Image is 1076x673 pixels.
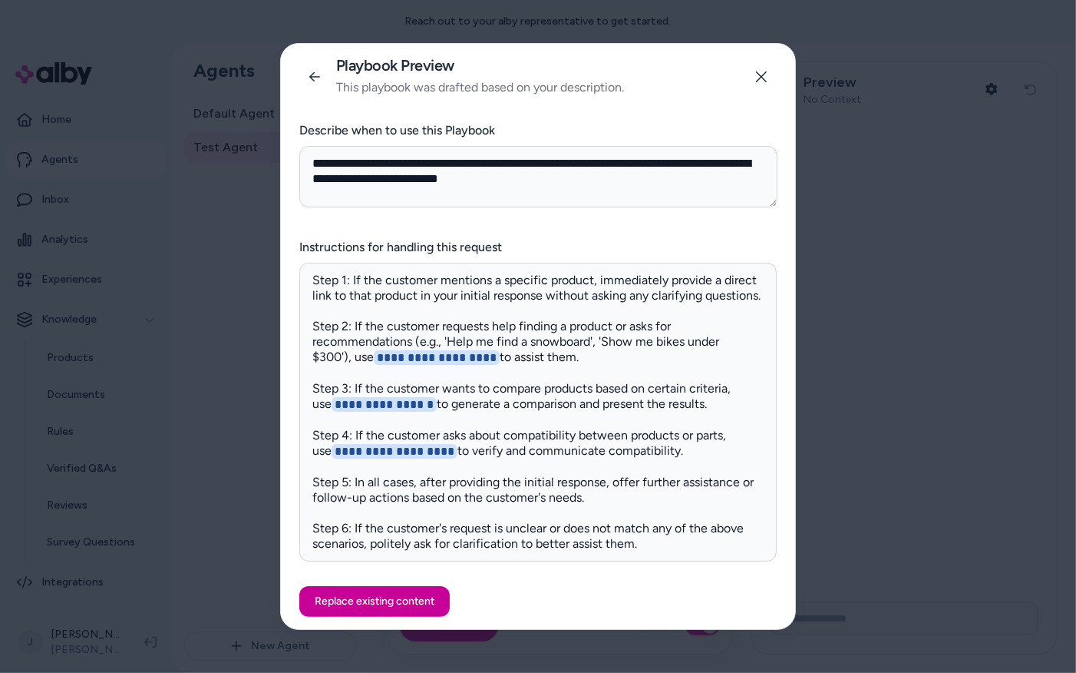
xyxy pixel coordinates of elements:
[312,273,764,552] p: Step 1: If the customer mentions a specific product, immediately provide a direct link to that pr...
[336,78,624,97] p: This playbook was drafted based on your description.
[299,238,777,257] h3: Instructions for handling this request
[299,121,777,140] h3: Describe when to use this Playbook
[336,56,624,75] h2: Playbook Preview
[299,586,450,617] button: Replace existing content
